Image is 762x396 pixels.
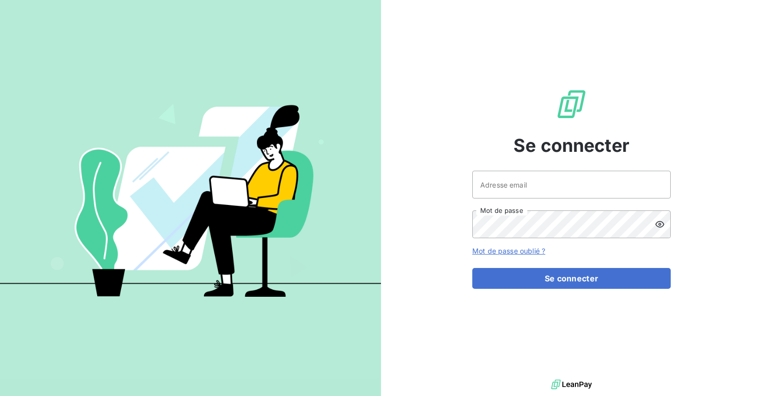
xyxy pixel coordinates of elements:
[513,132,630,159] span: Se connecter
[551,377,592,392] img: logo
[472,171,671,198] input: placeholder
[556,88,587,120] img: Logo LeanPay
[472,268,671,289] button: Se connecter
[472,247,545,255] a: Mot de passe oublié ?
